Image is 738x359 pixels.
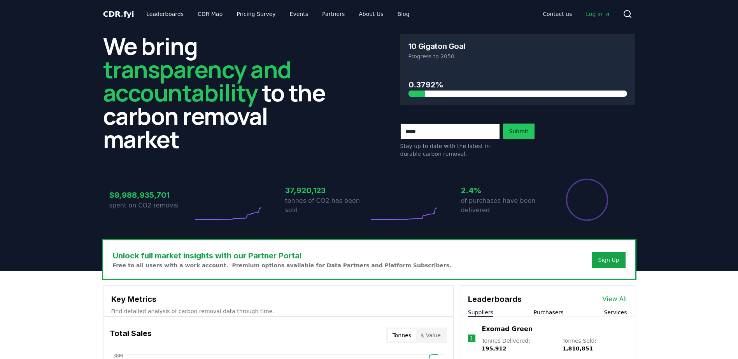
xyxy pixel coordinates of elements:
p: Tonnes Sold : [562,337,627,352]
a: Exomad Green [482,324,533,334]
span: . [121,9,123,19]
a: Log in [580,7,616,21]
h3: 37,920,123 [285,185,369,196]
p: Stay up to date with the latest in durable carbon removal. [400,142,500,158]
a: CDR.fyi [103,9,134,19]
p: tonnes of CO2 has been sold [285,196,369,215]
nav: Main [140,7,415,21]
p: of purchases have been delivered [461,196,545,215]
button: Sign Up [592,252,625,268]
a: Pricing Survey [230,7,282,21]
a: Sign Up [598,256,619,264]
a: Blog [391,7,416,21]
p: Free to all users with a work account. Premium options available for Data Partners and Platform S... [113,261,452,269]
span: 195,912 [482,345,507,352]
a: Contact us [536,7,578,21]
button: Submit [503,124,535,139]
p: spent on CO2 removal [109,201,193,210]
a: About Us [352,7,389,21]
p: Tonnes Delivered : [482,337,554,352]
a: Partners [316,7,351,21]
h3: Leaderboards [468,293,522,305]
button: Tonnes [388,329,416,342]
h2: We bring to the carbon removal market [103,34,338,151]
button: Purchasers [534,308,564,316]
button: $ Value [416,329,445,342]
tspan: 38M [113,353,123,359]
a: View All [603,295,627,304]
span: Log in [586,10,610,18]
span: CDR fyi [103,9,134,19]
p: Progress to 2050 [408,52,627,60]
h3: 10 Gigaton Goal [408,42,465,50]
p: Find detailed analysis of carbon removal data through time. [111,307,445,315]
button: Suppliers [468,308,493,316]
button: Services [604,308,627,316]
h3: Key Metrics [111,293,445,305]
nav: Main [536,7,616,21]
p: 1 [470,334,473,343]
span: 1,810,851 [562,345,593,352]
a: Leaderboards [140,7,190,21]
h3: Unlock full market insights with our Partner Portal [113,250,452,261]
h3: $9,988,935,701 [109,189,193,201]
a: Events [284,7,314,21]
h3: 0.3792% [408,79,627,91]
a: CDR Map [191,7,229,21]
h3: Total Sales [110,328,152,343]
h3: 2.4% [461,185,545,196]
span: transparency and accountability [103,53,291,108]
div: Percentage of sales delivered [565,178,609,221]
